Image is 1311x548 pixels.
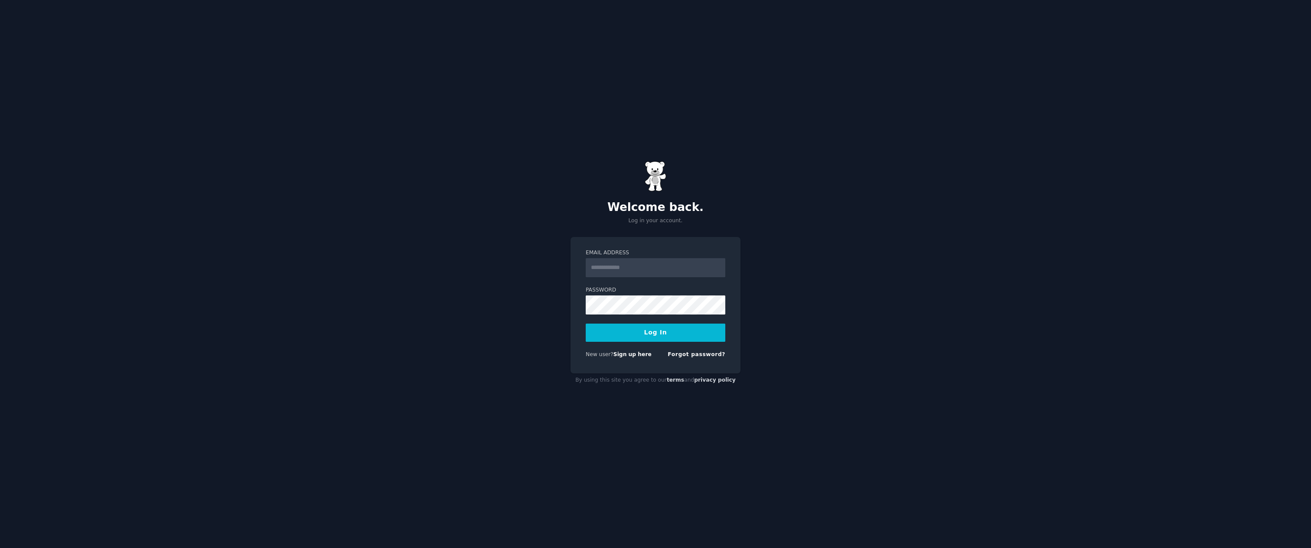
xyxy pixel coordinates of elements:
span: New user? [586,351,613,357]
div: By using this site you agree to our and [571,373,740,387]
a: terms [667,377,684,383]
label: Password [586,286,725,294]
label: Email Address [586,249,725,257]
p: Log in your account. [571,217,740,225]
a: Sign up here [613,351,652,357]
button: Log In [586,324,725,342]
a: privacy policy [694,377,736,383]
h2: Welcome back. [571,201,740,214]
img: Gummy Bear [645,161,666,191]
a: Forgot password? [668,351,725,357]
